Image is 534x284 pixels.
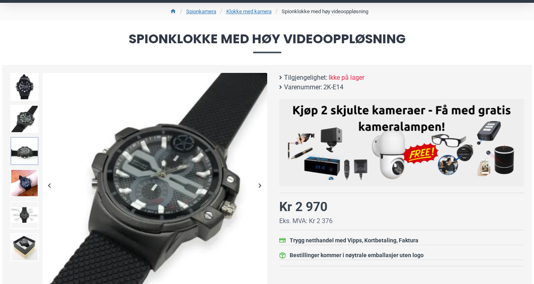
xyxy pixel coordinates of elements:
[226,8,272,16] a: Klokke med kamera
[284,83,322,92] b: Varenummer:
[329,73,364,83] span: Ikke på lager
[290,236,418,245] div: Trygg netthandel med Vipps, Kortbetaling, Faktura
[186,8,216,16] a: Spionkamera
[279,197,327,216] div: Kr 2 970
[10,73,39,101] img: Spionklokke med høy videooppløsning - SpyGadgets.no
[290,251,424,260] div: Bestillinger kommer i nøytrale emballasjer uten logo
[323,83,343,92] span: 2K-E14
[8,32,526,53] span: Spionklokke med høy videooppløsning
[43,178,57,192] div: Previous slide
[285,103,518,180] img: Kjøp 2 skjulte kameraer – Få med gratis kameralampe!
[10,201,39,229] img: Spionklokke med høy videooppløsning - SpyGadgets.no
[253,178,267,192] div: Next slide
[10,105,39,133] img: Spionklokke med høy videooppløsning - SpyGadgets.no
[10,137,39,165] img: Spionklokke med høy videooppløsning - SpyGadgets.no
[284,73,327,83] b: Tilgjengelighet:
[10,233,39,261] img: Spionklokke med høy videooppløsning - SpyGadgets.no
[10,169,39,197] img: Spionklokke med høy videooppløsning - SpyGadgets.no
